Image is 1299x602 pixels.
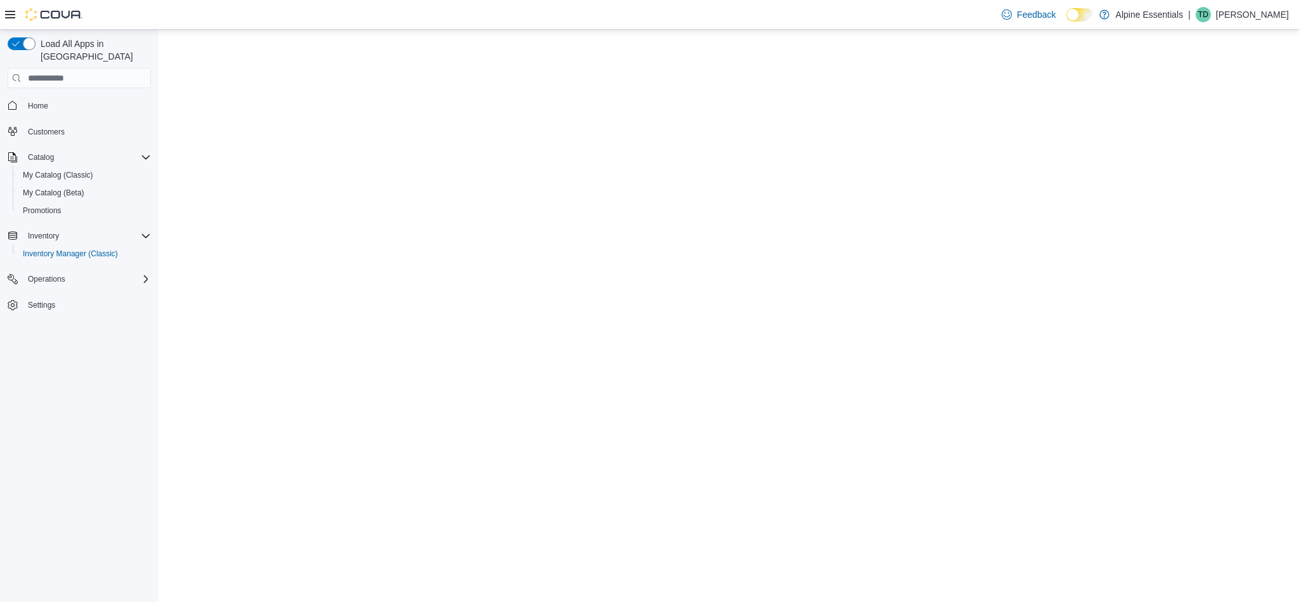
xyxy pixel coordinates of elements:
[23,272,70,287] button: Operations
[1017,8,1056,21] span: Feedback
[23,150,59,165] button: Catalog
[3,96,156,114] button: Home
[3,227,156,245] button: Inventory
[23,150,151,165] span: Catalog
[18,203,151,218] span: Promotions
[13,245,156,263] button: Inventory Manager (Classic)
[1188,7,1191,22] p: |
[23,297,151,313] span: Settings
[18,203,67,218] a: Promotions
[3,296,156,314] button: Settings
[18,246,151,261] span: Inventory Manager (Classic)
[13,166,156,184] button: My Catalog (Classic)
[23,249,118,259] span: Inventory Manager (Classic)
[18,246,123,261] a: Inventory Manager (Classic)
[23,272,151,287] span: Operations
[3,270,156,288] button: Operations
[1066,8,1093,22] input: Dark Mode
[23,206,61,216] span: Promotions
[28,231,59,241] span: Inventory
[23,97,151,113] span: Home
[18,185,89,200] a: My Catalog (Beta)
[28,127,65,137] span: Customers
[28,152,54,162] span: Catalog
[1196,7,1211,22] div: Todd Dobbs
[13,184,156,202] button: My Catalog (Beta)
[1116,7,1184,22] p: Alpine Essentials
[997,2,1061,27] a: Feedback
[28,274,65,284] span: Operations
[18,185,151,200] span: My Catalog (Beta)
[23,98,53,114] a: Home
[23,188,84,198] span: My Catalog (Beta)
[28,101,48,111] span: Home
[28,300,55,310] span: Settings
[36,37,151,63] span: Load All Apps in [GEOGRAPHIC_DATA]
[3,122,156,141] button: Customers
[23,228,151,244] span: Inventory
[3,148,156,166] button: Catalog
[23,124,151,140] span: Customers
[23,228,64,244] button: Inventory
[25,8,82,21] img: Cova
[8,91,151,347] nav: Complex example
[23,124,70,140] a: Customers
[18,167,151,183] span: My Catalog (Classic)
[23,298,60,313] a: Settings
[18,167,98,183] a: My Catalog (Classic)
[23,170,93,180] span: My Catalog (Classic)
[1216,7,1289,22] p: [PERSON_NAME]
[13,202,156,219] button: Promotions
[1198,7,1208,22] span: TD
